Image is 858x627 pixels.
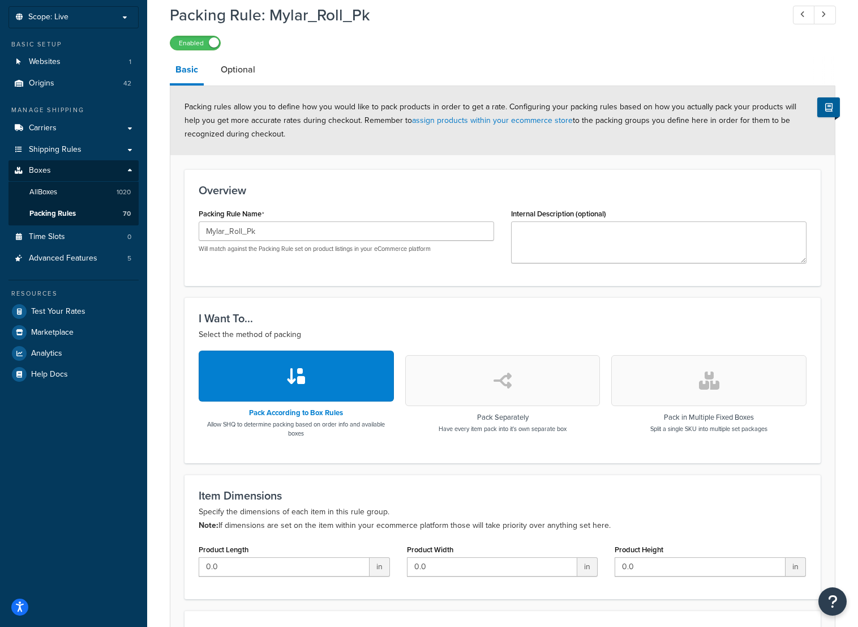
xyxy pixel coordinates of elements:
button: Show Help Docs [817,97,840,117]
span: in [786,557,806,577]
span: Carriers [29,123,57,133]
a: Carriers [8,118,139,139]
p: Select the method of packing [199,328,806,342]
a: Next Record [814,6,836,24]
label: Packing Rule Name [199,210,264,219]
h3: Pack Separately [439,413,567,421]
span: Help Docs [31,370,68,379]
a: Previous Record [793,6,815,24]
label: Product Height [615,545,663,554]
li: Origins [8,73,139,94]
span: Websites [29,57,61,67]
span: 70 [123,209,131,219]
p: Have every item pack into it's own separate box [439,424,567,433]
a: Test Your Rates [8,301,139,322]
div: Resources [8,289,139,298]
span: 0 [127,232,131,242]
span: Marketplace [31,328,74,338]
a: assign products within your ecommerce store [412,114,573,126]
li: Websites [8,52,139,72]
label: Product Length [199,545,248,554]
span: Advanced Features [29,254,97,263]
li: Packing Rules [8,203,139,224]
p: Specify the dimensions of each item in this rule group. If dimensions are set on the item within ... [199,505,806,532]
h3: Pack in Multiple Fixed Boxes [650,413,767,421]
a: Time Slots0 [8,227,139,248]
p: Will match against the Packing Rule set on product listings in your eCommerce platform [199,245,494,253]
span: Packing Rules [29,209,76,219]
label: Product Width [407,545,453,554]
a: Advanced Features5 [8,248,139,269]
a: Basic [170,56,204,86]
span: Analytics [31,349,62,359]
div: Manage Shipping [8,105,139,115]
span: Shipping Rules [29,145,81,155]
span: Time Slots [29,232,65,242]
span: in [370,557,390,577]
h3: Overview [199,184,806,197]
li: Boxes [8,160,139,225]
span: Origins [29,79,54,88]
span: Packing rules allow you to define how you would like to pack products in order to get a rate. Con... [185,101,796,140]
a: Boxes [8,160,139,181]
span: 42 [123,79,131,88]
a: Origins42 [8,73,139,94]
a: Marketplace [8,322,139,343]
span: Test Your Rates [31,307,85,317]
h1: Packing Rule: Mylar_Roll_Pk [170,4,772,26]
p: Allow SHQ to determine packing based on order info and available boxes [199,420,394,438]
li: Time Slots [8,227,139,248]
h3: I Want To... [199,312,806,325]
h3: Pack According to Box Rules [199,409,394,417]
a: AllBoxes1020 [8,182,139,203]
button: Open Resource Center [818,587,847,616]
b: Note: [199,519,218,531]
div: Basic Setup [8,40,139,49]
span: in [577,557,598,577]
h3: Item Dimensions [199,489,806,502]
li: Advanced Features [8,248,139,269]
a: Shipping Rules [8,139,139,160]
span: 1 [129,57,131,67]
a: Analytics [8,343,139,364]
a: Help Docs [8,364,139,385]
p: Split a single SKU into multiple set packages [650,424,767,433]
span: 1020 [117,187,131,197]
label: Internal Description (optional) [511,210,606,218]
span: 5 [127,254,131,263]
label: Enabled [170,36,220,50]
a: Optional [215,56,261,83]
a: Packing Rules70 [8,203,139,224]
span: Boxes [29,166,51,176]
span: All Boxes [29,187,57,197]
span: Scope: Live [28,12,68,22]
a: Websites1 [8,52,139,72]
